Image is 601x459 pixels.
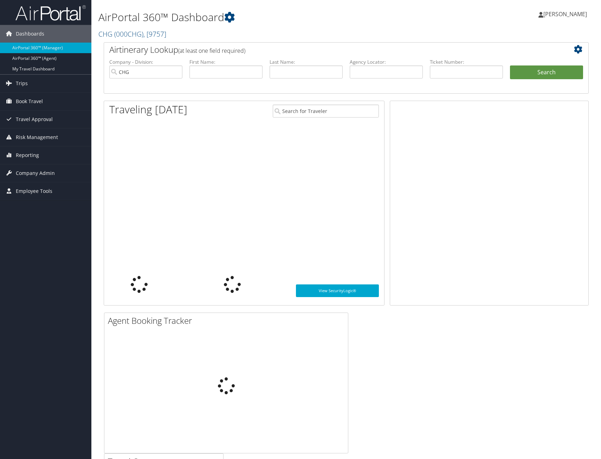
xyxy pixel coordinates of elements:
[16,182,52,200] span: Employee Tools
[189,58,263,65] label: First Name:
[430,58,503,65] label: Ticket Number:
[16,75,28,92] span: Trips
[109,102,187,117] h1: Traveling [DATE]
[16,93,43,110] span: Book Travel
[16,25,44,43] span: Dashboards
[270,58,343,65] label: Last Name:
[109,44,543,56] h2: Airtinerary Lookup
[15,5,86,21] img: airportal-logo.png
[296,284,379,297] a: View SecurityLogic®
[273,105,379,118] input: Search for Traveler
[538,4,594,25] a: [PERSON_NAME]
[143,29,166,39] span: , [ 9757 ]
[16,111,53,128] span: Travel Approval
[16,128,58,146] span: Risk Management
[178,47,245,55] span: (at least one field required)
[543,10,587,18] span: [PERSON_NAME]
[114,29,143,39] span: ( 000CHG )
[510,65,583,80] button: Search
[98,10,429,25] h1: AirPortal 360™ Dashboard
[109,58,182,65] label: Company - Division:
[16,146,39,164] span: Reporting
[98,29,166,39] a: CHG
[108,315,348,327] h2: Agent Booking Tracker
[16,164,55,182] span: Company Admin
[350,58,423,65] label: Agency Locator:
